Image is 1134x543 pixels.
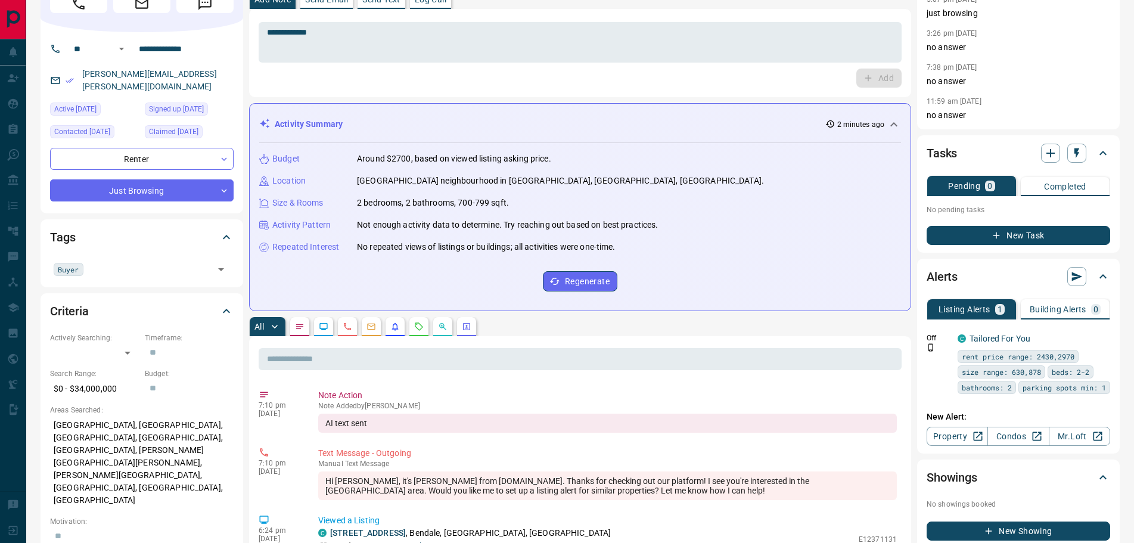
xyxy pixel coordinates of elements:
p: Timeframe: [145,333,234,343]
p: [DATE] [259,535,300,543]
div: Wed May 03 2023 [145,125,234,142]
p: New Alert: [927,411,1110,423]
span: size range: 630,878 [962,366,1041,378]
div: Wed May 03 2023 [50,125,139,142]
p: No showings booked [927,499,1110,510]
span: manual [318,460,343,468]
p: [GEOGRAPHIC_DATA] neighbourhood in [GEOGRAPHIC_DATA], [GEOGRAPHIC_DATA], [GEOGRAPHIC_DATA]. [357,175,764,187]
svg: Listing Alerts [390,322,400,331]
p: Off [927,333,950,343]
p: Motivation: [50,516,234,527]
p: [GEOGRAPHIC_DATA], [GEOGRAPHIC_DATA], [GEOGRAPHIC_DATA], [GEOGRAPHIC_DATA], [GEOGRAPHIC_DATA], [P... [50,415,234,510]
a: [PERSON_NAME][EMAIL_ADDRESS][PERSON_NAME][DOMAIN_NAME] [82,69,217,91]
svg: Opportunities [438,322,448,331]
svg: Emails [366,322,376,331]
svg: Email Verified [66,76,74,85]
p: 2 bedrooms, 2 bathrooms, 700-799 sqft. [357,197,509,209]
p: Budget [272,153,300,165]
svg: Notes [295,322,305,331]
svg: Push Notification Only [927,343,935,352]
div: Just Browsing [50,179,234,201]
h2: Showings [927,468,977,487]
p: Activity Summary [275,118,343,131]
p: Areas Searched: [50,405,234,415]
p: Activity Pattern [272,219,331,231]
svg: Requests [414,322,424,331]
span: Signed up [DATE] [149,103,204,115]
div: Criteria [50,297,234,325]
button: Regenerate [543,271,617,291]
span: bathrooms: 2 [962,381,1012,393]
p: 0 [1093,305,1098,314]
h2: Criteria [50,302,89,321]
span: rent price range: 2430,2970 [962,350,1074,362]
p: 11:59 am [DATE] [927,97,981,106]
p: Text Message - Outgoing [318,447,897,460]
span: Active [DATE] [54,103,97,115]
p: no answer [927,109,1110,122]
p: 2 minutes ago [837,119,884,130]
a: Property [927,427,988,446]
p: All [254,322,264,331]
span: Buyer [58,263,79,275]
svg: Calls [343,322,352,331]
h2: Tags [50,228,75,247]
svg: Lead Browsing Activity [319,322,328,331]
div: Activity Summary2 minutes ago [259,113,901,135]
button: New Showing [927,522,1110,541]
button: New Task [927,226,1110,245]
h2: Tasks [927,144,957,163]
p: Note Action [318,389,897,402]
p: Search Range: [50,368,139,379]
p: Listing Alerts [939,305,990,314]
p: Building Alerts [1030,305,1086,314]
p: 3:26 pm [DATE] [927,29,977,38]
p: Text Message [318,460,897,468]
p: Location [272,175,306,187]
p: Completed [1044,182,1086,191]
div: Tags [50,223,234,252]
div: Renter [50,148,234,170]
div: AI text sent [318,414,897,433]
a: Mr.Loft [1049,427,1110,446]
p: Actively Searching: [50,333,139,343]
p: 7:38 pm [DATE] [927,63,977,72]
p: , Bendale, [GEOGRAPHIC_DATA], [GEOGRAPHIC_DATA] [330,527,611,539]
p: Note Added by [PERSON_NAME] [318,402,897,410]
svg: Agent Actions [462,322,471,331]
p: 7:10 pm [259,401,300,409]
p: Budget: [145,368,234,379]
div: Hi [PERSON_NAME], it's [PERSON_NAME] from [DOMAIN_NAME]. Thanks for checking out our platform! I ... [318,471,897,500]
a: Condos [987,427,1049,446]
p: just browsing [927,7,1110,20]
p: $0 - $34,000,000 [50,379,139,399]
p: [DATE] [259,467,300,476]
p: Viewed a Listing [318,514,897,527]
span: Contacted [DATE] [54,126,110,138]
h2: Alerts [927,267,958,286]
span: Claimed [DATE] [149,126,198,138]
div: Showings [927,463,1110,492]
p: Around $2700, based on viewed listing asking price. [357,153,551,165]
div: Tasks [927,139,1110,167]
a: Tailored For You [970,334,1030,343]
div: condos.ca [318,529,327,537]
p: Size & Rooms [272,197,324,209]
p: Repeated Interest [272,241,339,253]
div: Fri Sep 12 2025 [50,103,139,119]
p: 6:24 pm [259,526,300,535]
button: Open [213,261,229,278]
p: 1 [998,305,1002,314]
p: No repeated views of listings or buildings; all activities were one-time. [357,241,616,253]
p: [DATE] [259,409,300,418]
p: 0 [987,182,992,190]
div: Wed May 03 2023 [145,103,234,119]
p: no answer [927,75,1110,88]
a: [STREET_ADDRESS] [330,528,406,538]
p: no answer [927,41,1110,54]
p: Pending [948,182,980,190]
span: beds: 2-2 [1052,366,1089,378]
div: condos.ca [958,334,966,343]
button: Open [114,42,129,56]
p: 7:10 pm [259,459,300,467]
